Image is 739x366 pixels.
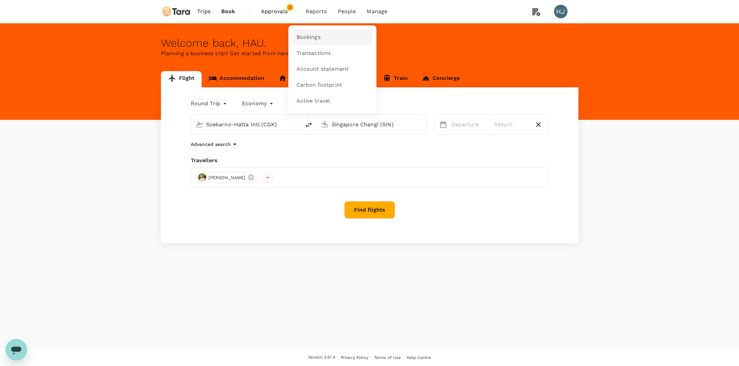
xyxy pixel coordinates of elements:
span: Book [221,7,235,16]
button: Open [296,124,297,125]
div: Economy [242,98,275,109]
iframe: Button to launch messaging window [5,339,27,361]
p: Advanced search [191,141,231,148]
a: Active travel [292,93,372,109]
span: 2 [287,4,293,11]
p: Departure [451,121,486,129]
button: delete [301,117,317,133]
span: People [338,7,356,16]
a: Privacy Policy [341,354,368,361]
a: Bookings [292,29,372,45]
a: Flight [161,71,202,87]
div: Travellers [191,156,549,165]
span: [PERSON_NAME] [204,174,250,181]
img: Tara Climate Ltd [161,4,192,19]
button: Open [422,124,423,125]
span: Trips [197,7,210,16]
a: Help Centre [407,354,431,361]
div: Round Trip [191,98,229,109]
span: Manage [367,7,387,16]
a: Concierge [415,71,467,87]
a: Train [376,71,415,87]
span: Carbon footprint [296,81,342,89]
span: Version 3.51.4 [308,354,335,361]
span: Active travel [296,97,330,105]
span: Privacy Policy [341,355,368,360]
input: Depart from [206,119,286,130]
p: Return [494,121,529,129]
span: Transactions [296,49,331,57]
span: Terms of Use [374,355,401,360]
img: avatar-67c7eb3f88272.jpeg [198,173,206,181]
a: Terms of Use [374,354,401,361]
button: Find flights [344,201,395,219]
a: Accommodation [202,71,271,87]
div: [PERSON_NAME] [197,172,257,183]
div: Welcome back , HAU . [161,37,578,49]
a: Carbon footprint [292,77,372,93]
input: Going to [332,119,412,130]
span: Help Centre [407,355,431,360]
span: Reports [306,7,327,16]
a: Long stay [271,71,323,87]
span: Bookings [296,34,321,41]
div: HJ [554,5,568,18]
a: Transactions [292,45,372,61]
button: Advanced search [191,140,239,148]
span: Account statement [296,65,349,73]
a: Account statement [292,61,372,77]
p: Planning a business trip? Get started from here. [161,49,578,58]
span: Approvals [261,7,295,16]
